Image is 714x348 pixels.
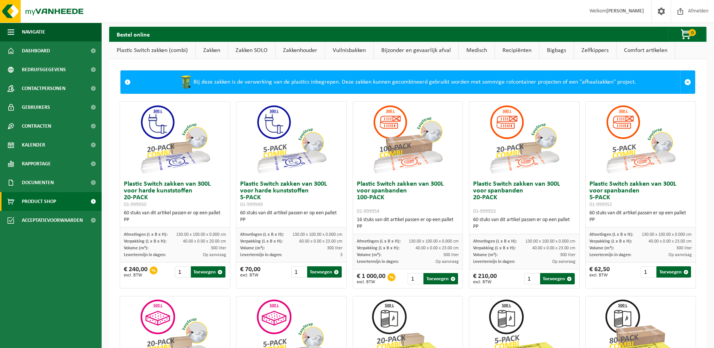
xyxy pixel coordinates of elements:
[240,210,343,223] div: 60 stuks van dit artikel passen er op een pallet
[688,29,696,36] span: 0
[589,210,692,223] div: 60 stuks van dit artikel passen er op een pallet
[473,209,496,214] span: 01-999953
[22,79,65,98] span: Contactpersonen
[240,246,265,250] span: Volume (m³):
[374,42,458,59] a: Bijzonder en gevaarlijk afval
[22,23,45,41] span: Navigatie
[473,239,517,244] span: Afmetingen (L x B x H):
[124,253,166,257] span: Levertermijn in dagen:
[203,253,226,257] span: Op aanvraag
[603,102,678,177] img: 01-999952
[525,239,575,244] span: 130.00 x 100.00 x 0.000 cm
[196,42,228,59] a: Zakken
[124,217,226,223] div: PP
[357,217,459,230] div: 16 stuks van dit artikel passen er op een pallet
[589,273,610,278] span: excl. BTW
[299,239,343,244] span: 60.00 x 0.00 x 23.00 cm
[641,266,656,278] input: 1
[124,210,226,223] div: 60 stuks van dit artikel passen er op een pallet
[137,102,213,177] img: 01-999950
[416,246,459,250] span: 40.00 x 0.00 x 23.00 cm
[228,42,275,59] a: Zakken SOLO
[473,259,515,264] span: Levertermijn in dagen:
[408,273,423,284] input: 1
[606,8,644,14] strong: [PERSON_NAME]
[22,98,50,117] span: Gebruikers
[676,246,692,250] span: 300 liter
[668,27,706,42] button: 0
[325,42,373,59] a: Vuilnisbakken
[443,253,459,257] span: 300 liter
[495,42,539,59] a: Recipiënten
[589,253,631,257] span: Levertermijn in dagen:
[357,246,399,250] span: Verpakking (L x B x H):
[175,266,190,278] input: 1
[617,42,675,59] a: Comfort artikelen
[473,280,497,284] span: excl. BTW
[524,273,539,284] input: 1
[589,181,692,208] h3: Plastic Switch zakken van 300L voor spanbanden 5-PACK
[327,246,343,250] span: 300 liter
[642,232,692,237] span: 130.00 x 100.00 x 0.000 cm
[22,41,50,60] span: Dashboard
[22,192,56,211] span: Product Shop
[589,217,692,223] div: PP
[276,42,325,59] a: Zakkenhouder
[357,209,379,214] span: 01-999954
[435,259,459,264] span: Op aanvraag
[183,239,226,244] span: 40.00 x 0.00 x 20.00 cm
[357,273,385,284] div: € 1 000,00
[22,211,83,230] span: Acceptatievoorwaarden
[409,239,459,244] span: 130.00 x 100.00 x 0.000 cm
[22,154,51,173] span: Rapportage
[668,253,692,257] span: Op aanvraag
[473,253,498,257] span: Volume (m³):
[176,232,226,237] span: 130.00 x 100.00 x 0.000 cm
[240,253,282,257] span: Levertermijn in dagen:
[370,102,445,177] img: 01-999954
[340,253,343,257] span: 3
[124,181,226,208] h3: Plastic Switch zakken van 300L voor harde kunststoffen 20-PACK
[254,102,329,177] img: 01-999949
[487,102,562,177] img: 01-999953
[357,259,399,264] span: Levertermijn in dagen:
[649,239,692,244] span: 40.00 x 0.00 x 23.00 cm
[680,71,695,93] a: Sluit melding
[240,232,284,237] span: Afmetingen (L x B x H):
[124,246,148,250] span: Volume (m³):
[589,202,612,208] span: 01-999952
[124,202,146,208] span: 01-999950
[178,75,193,90] img: WB-0240-HPE-GN-50.png
[589,239,632,244] span: Verpakking (L x B x H):
[357,253,381,257] span: Volume (m³):
[22,136,45,154] span: Kalender
[357,181,459,215] h3: Plastic Switch zakken van 300L voor spanbanden 100-PACK
[552,259,575,264] span: Op aanvraag
[124,239,166,244] span: Verpakking (L x B x H):
[656,266,691,278] button: Toevoegen
[473,181,575,215] h3: Plastic Switch zakken van 300L voor spanbanden 20-PACK
[211,246,226,250] span: 300 liter
[134,71,680,93] div: Bij deze zakken is de verwerking van de plastics inbegrepen. Deze zakken kunnen gecombineerd gebr...
[459,42,495,59] a: Medisch
[124,232,167,237] span: Afmetingen (L x B x H):
[357,280,385,284] span: excl. BTW
[22,60,66,79] span: Bedrijfsgegevens
[109,42,195,59] a: Plastic Switch zakken (combi)
[473,217,575,230] div: 60 stuks van dit artikel passen er op een pallet
[240,266,260,278] div: € 70,00
[240,273,260,278] span: excl. BTW
[22,173,54,192] span: Documenten
[357,223,459,230] div: PP
[589,232,633,237] span: Afmetingen (L x B x H):
[240,181,343,208] h3: Plastic Switch zakken van 300L voor harde kunststoffen 5-PACK
[473,246,516,250] span: Verpakking (L x B x H):
[423,273,458,284] button: Toevoegen
[22,117,51,136] span: Contracten
[109,27,157,41] h2: Bestel online
[124,273,148,278] span: excl. BTW
[473,273,497,284] div: € 210,00
[357,239,400,244] span: Afmetingen (L x B x H):
[574,42,616,59] a: Zelfkippers
[532,246,575,250] span: 40.00 x 0.00 x 23.00 cm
